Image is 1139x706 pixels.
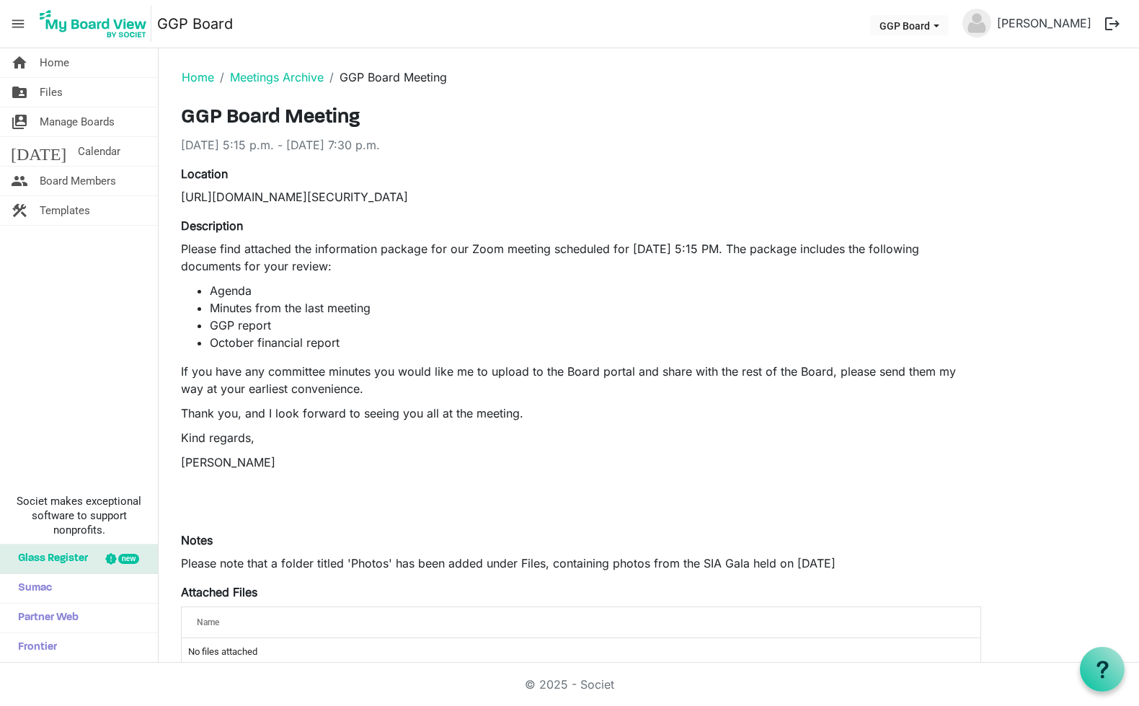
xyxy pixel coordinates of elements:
span: [DATE] [11,137,66,166]
button: GGP Board dropdownbutton [870,15,949,35]
p: Kind regards, [181,429,981,446]
span: menu [4,10,32,37]
p: Thank you, and I look forward to seeing you all at the meeting. [181,405,981,422]
span: Name [197,617,219,627]
span: Sumac [11,574,52,603]
p: Please find attached the information package for our Zoom meeting scheduled for [DATE] 5:15 PM. T... [181,240,981,275]
span: switch_account [11,107,28,136]
div: [DATE] 5:15 p.m. - [DATE] 7:30 p.m. [181,136,981,154]
p: If you have any committee minutes you would like me to upload to the Board portal and share with ... [181,363,981,397]
label: Location [181,165,228,182]
li: Minutes from the last meeting [210,299,981,317]
img: My Board View Logo [35,6,151,42]
a: Meetings Archive [230,70,324,84]
span: Files [40,78,63,107]
a: My Board View Logo [35,6,157,42]
h3: GGP Board Meeting [181,106,981,131]
label: Description [181,217,243,234]
span: construction [11,196,28,225]
img: no-profile-picture.svg [962,9,991,37]
a: GGP Board [157,9,233,38]
a: [PERSON_NAME] [991,9,1097,37]
span: home [11,48,28,77]
p: [PERSON_NAME] [181,454,981,471]
a: Home [182,70,214,84]
li: GGP Board Meeting [324,69,447,86]
a: © 2025 - Societ [525,677,614,692]
span: Manage Boards [40,107,115,136]
li: GGP report [210,317,981,334]
div: new [118,554,139,564]
div: [URL][DOMAIN_NAME][SECURITY_DATA] [181,188,981,206]
label: Notes [181,531,213,549]
span: Board Members [40,167,116,195]
span: folder_shared [11,78,28,107]
td: No files attached [182,638,980,666]
li: Agenda [210,282,981,299]
span: people [11,167,28,195]
span: Templates [40,196,90,225]
span: Home [40,48,69,77]
span: Calendar [78,137,120,166]
button: logout [1097,9,1127,39]
span: Partner Web [11,604,79,632]
span: Glass Register [11,544,88,573]
span: Societ makes exceptional software to support nonprofits. [6,494,151,537]
p: Please note that a folder titled 'Photos' has been added under Files, containing photos from the ... [181,555,981,572]
span: Frontier [11,633,57,662]
label: Attached Files [181,583,257,601]
li: October financial report [210,334,981,351]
